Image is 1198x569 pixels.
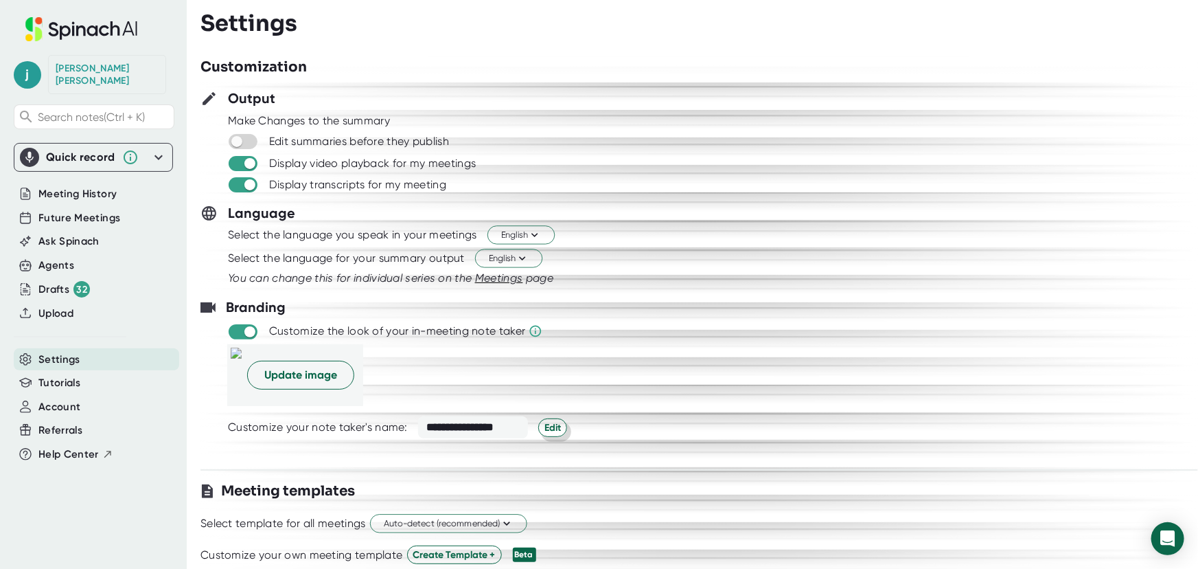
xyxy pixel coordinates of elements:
[228,421,408,434] div: Customize your note taker's name:
[226,297,286,317] h3: Branding
[38,281,90,298] div: Drafts
[200,548,403,562] div: Customize your own meeting template
[38,447,113,462] button: Help Center
[38,111,145,124] span: Search notes (Ctrl + K)
[247,361,354,390] button: Update image
[38,186,117,202] button: Meeting History
[1151,522,1184,555] div: Open Intercom Messenger
[38,281,90,298] button: Drafts 32
[407,546,502,564] button: Create Template +
[200,10,297,36] h3: Settings
[38,234,100,249] button: Ask Spinach
[56,63,159,87] div: Joan Gonzalez
[228,114,1198,128] div: Make Changes to the summary
[14,61,41,89] span: j
[38,306,73,322] button: Upload
[200,57,307,78] h3: Customization
[38,210,120,226] button: Future Meetings
[487,226,555,245] button: English
[46,150,115,164] div: Quick record
[73,281,90,298] div: 32
[413,548,496,562] span: Create Template +
[38,375,80,391] button: Tutorials
[489,252,529,265] span: English
[38,352,80,368] button: Settings
[20,144,167,171] div: Quick record
[269,135,449,148] div: Edit summaries before they publish
[538,419,567,437] button: Edit
[475,270,523,287] button: Meetings
[38,258,74,274] button: Agents
[264,367,337,383] span: Update image
[200,517,366,531] div: Select template for all meetings
[228,228,477,242] div: Select the language you speak in your meetings
[269,324,525,338] div: Customize the look of your in-meeting note taker
[370,515,527,533] button: Auto-detect (recommended)
[384,517,514,531] span: Auto-detect (recommended)
[501,229,541,242] span: English
[38,447,99,462] span: Help Center
[38,399,80,415] button: Account
[269,178,446,192] div: Display transcripts for my meeting
[228,203,295,223] h3: Language
[228,88,275,109] h3: Output
[475,271,523,284] span: Meetings
[513,548,536,562] div: Beta
[221,481,355,502] h3: Meeting templates
[269,157,476,170] div: Display video playback for my meetings
[475,249,542,268] button: English
[231,348,242,403] img: cb475126-6116-4d4e-b492-319b16099e6d
[228,252,465,265] div: Select the language for your summary output
[38,423,82,438] button: Referrals
[228,271,553,284] i: You can change this for individual series on the page
[544,421,561,435] span: Edit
